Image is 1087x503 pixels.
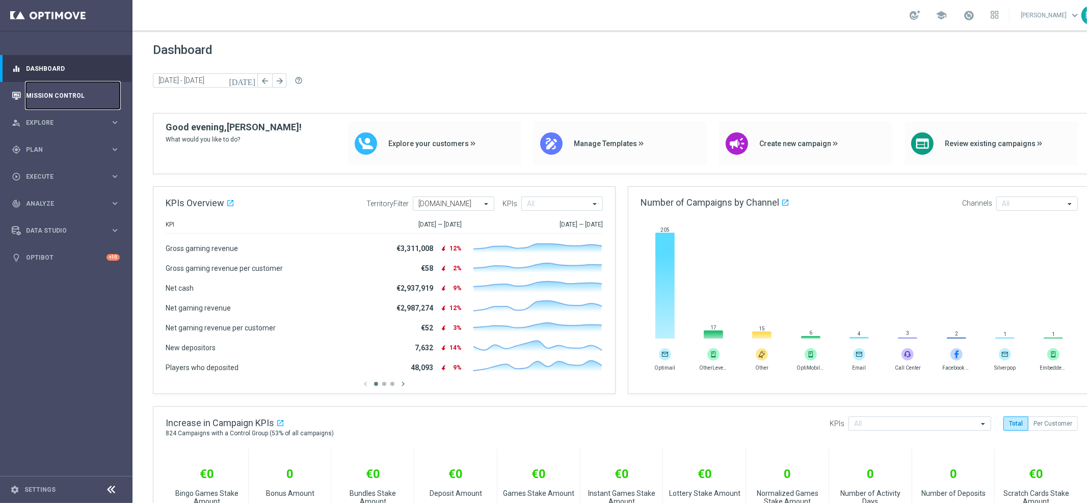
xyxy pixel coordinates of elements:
div: Mission Control [12,82,120,109]
i: keyboard_arrow_right [110,226,120,235]
i: keyboard_arrow_right [110,199,120,208]
button: track_changes Analyze keyboard_arrow_right [11,200,120,208]
span: Plan [26,147,110,153]
i: gps_fixed [12,145,21,154]
div: +10 [107,254,120,261]
a: [PERSON_NAME]keyboard_arrow_down [1020,8,1081,23]
div: Plan [12,145,110,154]
a: Optibot [26,244,107,271]
button: gps_fixed Plan keyboard_arrow_right [11,146,120,154]
i: play_circle_outline [12,172,21,181]
div: Explore [12,118,110,127]
button: person_search Explore keyboard_arrow_right [11,119,120,127]
i: lightbulb [12,253,21,262]
button: play_circle_outline Execute keyboard_arrow_right [11,173,120,181]
div: Execute [12,172,110,181]
span: school [936,10,947,21]
i: track_changes [12,199,21,208]
div: Optibot [12,244,120,271]
button: Mission Control [11,92,120,100]
i: keyboard_arrow_right [110,145,120,154]
div: Analyze [12,199,110,208]
a: Dashboard [26,55,120,82]
i: keyboard_arrow_right [110,118,120,127]
a: Settings [24,487,56,493]
i: equalizer [12,64,21,73]
div: Dashboard [12,55,120,82]
span: Analyze [26,201,110,207]
button: equalizer Dashboard [11,65,120,73]
span: keyboard_arrow_down [1069,10,1080,21]
button: Data Studio keyboard_arrow_right [11,227,120,235]
div: Data Studio [12,226,110,235]
span: Data Studio [26,228,110,234]
span: Explore [26,120,110,126]
span: Execute [26,174,110,180]
i: settings [10,485,19,494]
i: keyboard_arrow_right [110,172,120,181]
a: Mission Control [26,82,120,109]
i: person_search [12,118,21,127]
button: lightbulb Optibot +10 [11,254,120,262]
